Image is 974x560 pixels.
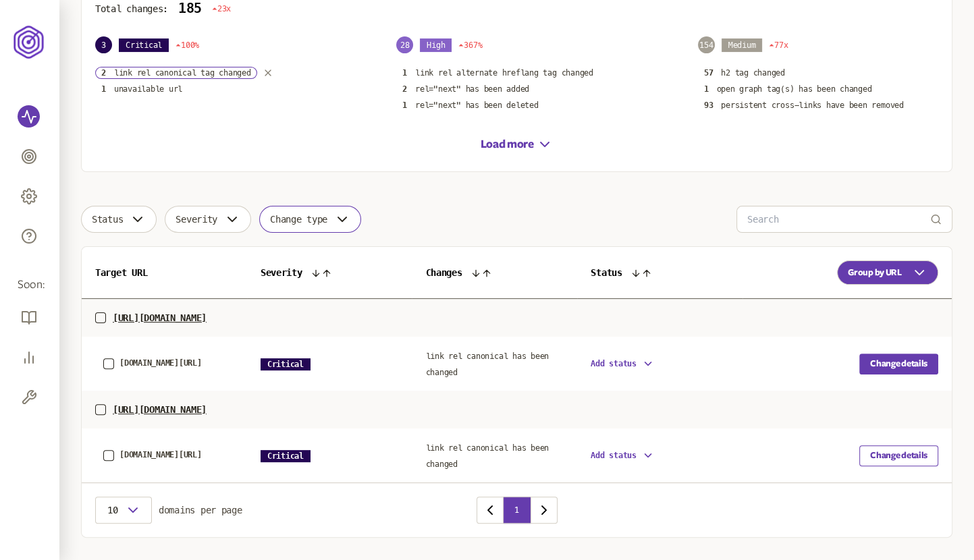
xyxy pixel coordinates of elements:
button: Severity [165,206,251,233]
span: Critical [261,358,310,370]
span: Add status [591,451,637,460]
span: 93 [704,101,713,110]
span: 57 [704,68,713,78]
span: 100% [175,40,199,51]
span: 28 [396,36,413,53]
p: link rel alternate hreflang tag changed [415,67,593,78]
button: Change type [259,206,361,233]
p: link rel canonical tag changed [114,67,251,78]
span: Soon: [18,277,42,293]
p: unavailable url [114,84,182,94]
a: [DOMAIN_NAME][URL] [103,358,202,369]
span: High [420,38,452,52]
span: 1 [101,84,106,94]
span: Group by URL [848,267,902,278]
th: Changes [412,247,577,299]
a: link rel canonical has been changed [425,441,549,470]
p: [URL][DOMAIN_NAME] [113,312,207,323]
p: rel="next" has been deleted [415,100,539,111]
button: Change details [859,354,938,374]
th: Target URL [82,247,247,299]
input: Search [747,206,930,232]
span: 1 [704,84,709,94]
p: open graph tag(s) has been changed [716,84,871,94]
button: 10 [95,497,152,524]
span: Status [92,214,123,225]
span: Severity [175,214,217,225]
button: Add status [591,358,654,370]
button: Group by URL [837,260,938,285]
span: 2 [402,84,407,94]
button: 2link rel canonical tag changed [95,67,257,79]
p: [URL][DOMAIN_NAME] [113,404,207,415]
button: 1rel="next" has been deleted [396,99,544,111]
span: link rel canonical has been changed [425,443,549,469]
span: 154 [698,36,715,53]
button: Status [81,206,157,233]
button: 1link rel alternate hreflang tag changed [396,67,599,79]
span: Critical [119,38,169,52]
button: 57h2 tag changed [698,67,791,79]
p: rel="next" has been added [415,84,529,94]
p: 185 [178,1,202,16]
p: Total changes: [95,3,168,14]
th: Severity [247,247,412,299]
button: Add status [591,449,654,461]
span: link rel canonical has been changed [425,352,549,377]
button: 2rel="next" has been added [396,83,535,95]
button: 93persistent cross-links have been removed [698,99,910,111]
span: 77x [769,40,788,51]
span: Change type [270,214,327,225]
button: Change details [859,445,938,466]
button: Load more [481,136,553,152]
span: 2 [101,68,106,78]
button: [DOMAIN_NAME][URL] [119,358,202,368]
span: 1 [402,101,407,110]
span: 23x [212,3,231,14]
a: link rel canonical has been changed [425,349,549,378]
button: 1 [504,497,531,524]
span: 1 [402,68,407,78]
span: Critical [261,450,310,462]
p: h2 tag changed [721,67,785,78]
span: Add status [591,359,637,368]
button: [DOMAIN_NAME][URL] [119,450,202,459]
span: domains per page [159,505,242,515]
span: 367% [458,40,482,51]
a: [DOMAIN_NAME][URL] [103,450,202,461]
p: persistent cross-links have been removed [721,100,903,111]
span: 10 [106,505,119,515]
button: 1open graph tag(s) has been changed [698,83,878,95]
span: 3 [95,36,112,53]
span: Medium [722,38,763,52]
th: Status [577,247,742,299]
button: 1unavailable url [95,83,188,95]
